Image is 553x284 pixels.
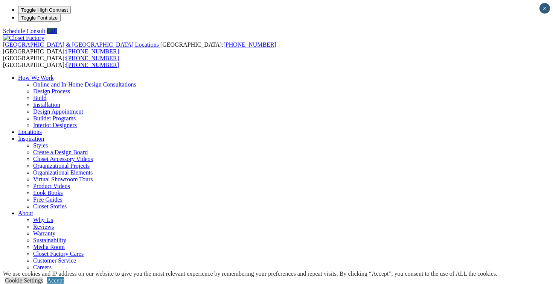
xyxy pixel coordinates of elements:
a: Careers [33,264,52,270]
a: Free Guides [33,196,62,203]
button: Close [539,3,550,14]
a: [GEOGRAPHIC_DATA] & [GEOGRAPHIC_DATA] Locations [3,41,160,48]
span: Toggle Font size [21,15,58,21]
a: Build [33,95,47,101]
a: Media Room [33,244,65,250]
a: Locations [18,129,42,135]
a: Organizational Projects [33,163,90,169]
button: Toggle High Contrast [18,6,71,14]
a: Call [47,28,57,34]
a: Schedule Consult [3,28,45,34]
a: [PHONE_NUMBER] [66,62,119,68]
a: Sustainability [33,237,66,243]
a: Closet Stories [33,203,67,210]
a: How We Work [18,74,54,81]
a: Inspiration [18,135,44,142]
a: Design Appointment [33,108,83,115]
span: [GEOGRAPHIC_DATA]: [GEOGRAPHIC_DATA]: [3,55,119,68]
a: Reviews [33,223,54,230]
a: Installation [33,102,60,108]
a: Virtual Showroom Tours [33,176,93,182]
a: Online and In-Home Design Consultations [33,81,136,88]
a: Styles [33,142,48,149]
a: Product Videos [33,183,70,189]
a: Cookie Settings [5,277,43,284]
a: Customer Service [33,257,76,264]
button: Toggle Font size [18,14,61,22]
a: Design Process [33,88,70,94]
a: [PHONE_NUMBER] [66,55,119,61]
span: [GEOGRAPHIC_DATA]: [GEOGRAPHIC_DATA]: [3,41,276,55]
a: [PHONE_NUMBER] [223,41,276,48]
a: About [18,210,33,216]
a: Closet Accessory Videos [33,156,93,162]
a: Why Us [33,217,53,223]
span: [GEOGRAPHIC_DATA] & [GEOGRAPHIC_DATA] Locations [3,41,159,48]
a: Warranty [33,230,55,237]
div: We use cookies and IP address on our website to give you the most relevant experience by remember... [3,270,497,277]
a: Accept [47,277,64,284]
a: Builder Programs [33,115,76,121]
img: Closet Factory [3,35,44,41]
span: Toggle High Contrast [21,7,68,13]
a: Organizational Elements [33,169,93,176]
a: Interior Designers [33,122,77,128]
a: Look Books [33,190,63,196]
a: [PHONE_NUMBER] [66,48,119,55]
a: Create a Design Board [33,149,88,155]
a: Closet Factory Cares [33,251,84,257]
